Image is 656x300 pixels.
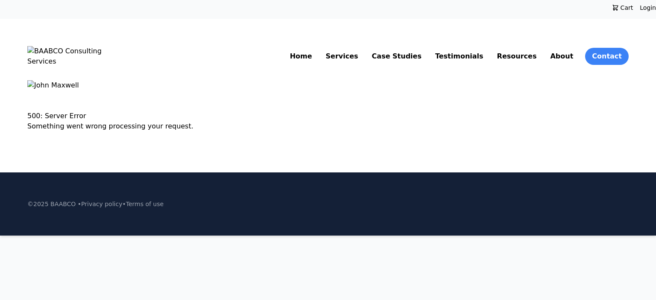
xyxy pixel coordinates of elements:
[324,50,360,63] a: Services
[433,50,485,63] a: Testimonials
[605,3,640,12] a: Cart
[27,200,164,208] p: ©2025 BAABCO • •
[27,46,130,67] img: BAABCO Consulting Services
[370,50,423,63] a: Case Studies
[27,111,629,121] h1: 500: Server Error
[27,80,113,90] img: John Maxwell
[288,50,314,63] a: Home
[81,201,122,207] a: Privacy policy
[585,48,629,65] a: Contact
[640,3,656,12] a: Login
[27,121,629,131] p: Something went wrong processing your request.
[548,50,575,63] a: About
[619,3,633,12] span: Cart
[126,201,164,207] a: Terms of use
[495,50,539,63] a: Resources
